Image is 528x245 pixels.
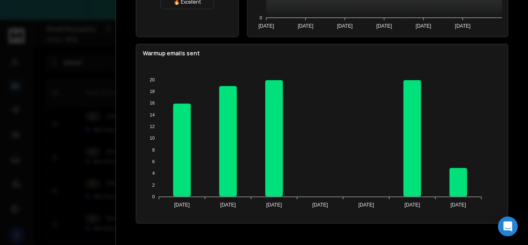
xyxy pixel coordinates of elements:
[450,202,466,208] tspan: [DATE]
[337,23,353,29] tspan: [DATE]
[150,100,155,105] tspan: 16
[258,23,274,29] tspan: [DATE]
[143,49,501,57] p: Warmup emails sent
[220,202,236,208] tspan: [DATE]
[455,23,471,29] tspan: [DATE]
[298,23,313,29] tspan: [DATE]
[152,183,155,188] tspan: 2
[150,89,155,94] tspan: 18
[404,202,420,208] tspan: [DATE]
[312,202,328,208] tspan: [DATE]
[152,194,155,199] tspan: 0
[150,136,155,140] tspan: 10
[152,159,155,164] tspan: 6
[259,15,262,20] tspan: 0
[416,23,431,29] tspan: [DATE]
[150,112,155,117] tspan: 14
[152,171,155,176] tspan: 4
[498,216,518,236] div: Open Intercom Messenger
[266,202,282,208] tspan: [DATE]
[152,147,155,152] tspan: 8
[376,23,392,29] tspan: [DATE]
[358,202,374,208] tspan: [DATE]
[150,124,155,129] tspan: 12
[174,202,190,208] tspan: [DATE]
[150,77,155,82] tspan: 20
